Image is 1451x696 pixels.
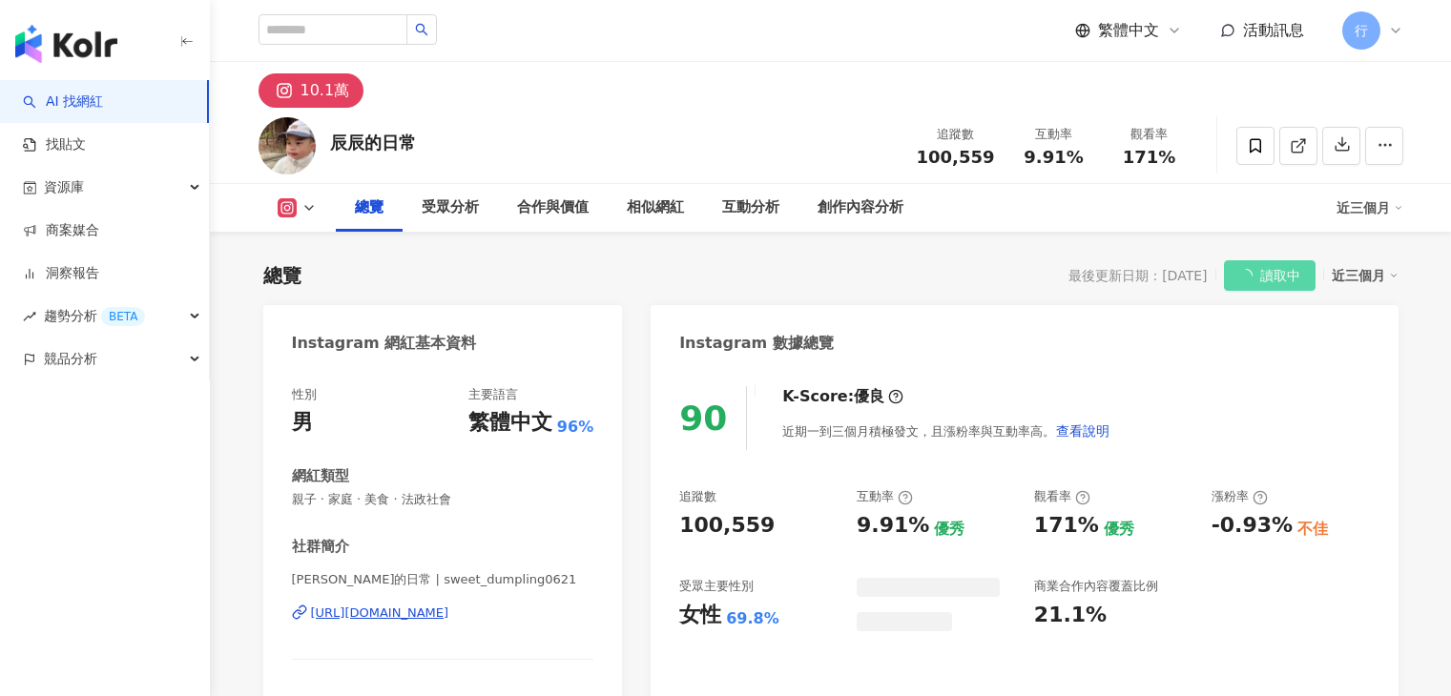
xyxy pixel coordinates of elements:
span: 100,559 [917,147,995,167]
div: 性別 [292,386,317,403]
div: 主要語言 [468,386,518,403]
div: Instagram 數據總覽 [679,333,834,354]
div: BETA [101,307,145,326]
div: 觀看率 [1034,488,1090,505]
div: 繁體中文 [468,408,552,438]
span: 96% [557,417,593,438]
div: 最後更新日期：[DATE] [1068,268,1207,283]
span: 資源庫 [44,166,84,209]
div: 合作與價值 [517,196,589,219]
a: 洞察報告 [23,264,99,283]
div: 優良 [854,386,884,407]
span: 趨勢分析 [44,295,145,338]
span: 171% [1123,148,1176,167]
div: 男 [292,408,313,438]
div: 69.8% [726,608,779,629]
div: 漲粉率 [1212,488,1268,505]
span: 競品分析 [44,338,97,380]
div: 171% [1034,511,1099,541]
div: 不佳 [1297,519,1328,540]
div: 近三個月 [1332,263,1399,288]
div: 互動率 [1018,125,1090,144]
div: 辰辰的日常 [330,131,416,154]
div: 觀看率 [1113,125,1186,144]
span: search [415,23,428,36]
div: 優秀 [1104,519,1134,540]
div: 受眾分析 [422,196,479,219]
img: logo [15,25,117,63]
div: 社群簡介 [292,537,349,557]
a: 找貼文 [23,135,86,154]
span: 讀取中 [1260,261,1300,292]
button: 查看說明 [1055,412,1110,450]
span: loading [1237,267,1254,284]
div: [URL][DOMAIN_NAME] [311,604,449,622]
div: 100,559 [679,511,775,541]
div: 總覽 [263,262,301,289]
span: 9.91% [1024,148,1083,167]
a: [URL][DOMAIN_NAME] [292,604,594,622]
span: [PERSON_NAME]的日常 | sweet_dumpling0621 [292,571,594,588]
div: 優秀 [934,519,964,540]
a: searchAI 找網紅 [23,92,103,112]
div: 受眾主要性別 [679,578,754,595]
div: 女性 [679,601,721,630]
div: 創作內容分析 [818,196,903,219]
span: 查看說明 [1056,423,1109,439]
span: 親子 · 家庭 · 美食 · 法政社會 [292,491,594,508]
div: 10.1萬 [301,77,350,104]
div: 9.91% [857,511,929,541]
div: 商業合作內容覆蓋比例 [1034,578,1158,595]
span: 繁體中文 [1098,20,1159,41]
a: 商案媒合 [23,221,99,240]
div: 網紅類型 [292,466,349,486]
img: KOL Avatar [259,117,316,174]
div: 21.1% [1034,601,1107,630]
div: 互動率 [857,488,913,505]
div: K-Score : [782,386,903,407]
span: 行 [1355,20,1368,41]
span: rise [23,310,36,323]
div: Instagram 網紅基本資料 [292,333,477,354]
div: 互動分析 [722,196,779,219]
div: 近三個月 [1337,193,1403,223]
div: 90 [679,399,727,438]
div: -0.93% [1212,511,1293,541]
button: 10.1萬 [259,73,364,108]
button: 讀取中 [1224,260,1316,291]
div: 追蹤數 [679,488,716,505]
div: 追蹤數 [917,125,995,144]
div: 近期一到三個月積極發文，且漲粉率與互動率高。 [782,412,1110,450]
div: 相似網紅 [627,196,684,219]
span: 活動訊息 [1243,21,1304,39]
div: 總覽 [355,196,383,219]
